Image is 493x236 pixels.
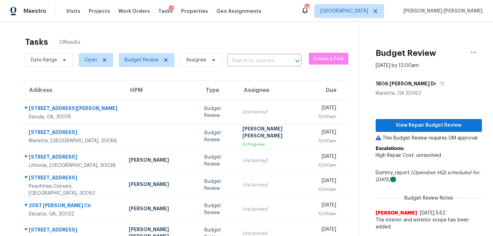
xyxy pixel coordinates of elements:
th: Address [22,81,123,100]
span: Open [84,57,97,64]
div: 12:00am [318,210,337,217]
span: Assignee [186,57,206,64]
div: Unclaimed [242,109,307,116]
div: [DATE] [318,104,337,113]
input: Search by address [227,56,282,66]
div: Unclaimed [242,206,307,213]
div: Budget Review [204,154,231,168]
div: [PERSON_NAME] [129,205,193,214]
div: 12:00am [318,186,337,193]
div: Budget Review [204,129,231,143]
p: This Budget Review requires GM approval [376,135,482,142]
span: 13 Results [59,39,80,46]
div: [DATE] [318,202,337,210]
h5: 1806 [PERSON_NAME] Dr [376,80,436,87]
span: [PERSON_NAME] [PERSON_NAME] [401,8,483,15]
div: [DATE] [318,153,337,162]
div: Dacula, GA, 30019 [29,113,118,120]
h2: Budget Review [376,50,436,57]
div: Marietta, GA 30062 [376,90,482,97]
div: [PERSON_NAME] [129,157,193,165]
th: HPM [123,81,199,100]
th: Assignee [237,81,312,100]
div: Lithonia, [GEOGRAPHIC_DATA], 30038 [29,162,118,169]
span: Maestro [24,8,46,15]
div: [PERSON_NAME] [129,181,193,189]
div: [DATE] [318,226,337,235]
div: [STREET_ADDRESS] [29,174,118,183]
button: Copy Address [436,77,446,90]
div: 7 [169,5,174,12]
div: [STREET_ADDRESS] [29,226,118,235]
div: [STREET_ADDRESS][PERSON_NAME] [29,105,118,113]
span: View Repair Budget Review [381,121,476,130]
span: Budget Review [125,57,159,64]
div: [DATE] [318,177,337,186]
div: 12:00am [318,162,337,169]
div: Marietta, [GEOGRAPHIC_DATA], 30066 [29,137,118,144]
div: [PERSON_NAME] [PERSON_NAME] [242,125,307,141]
span: Properties [181,8,208,15]
h2: Tasks [25,39,48,45]
div: [STREET_ADDRESS] [29,129,118,137]
div: Budget Review [204,105,231,119]
th: Type [199,81,237,100]
div: Unclaimed [242,157,307,164]
div: 12:00am [318,137,337,144]
div: 94 [304,4,309,11]
span: Work Orders [118,8,150,15]
div: 12:00am [318,113,337,120]
div: [DATE] by 12:00am [376,62,419,69]
div: Budget Review [204,178,231,192]
div: Peachtree Corners, [GEOGRAPHIC_DATA], 30092 [29,183,118,197]
span: Budget Review Notes [400,195,457,202]
div: Budget Review [204,202,231,216]
span: [PERSON_NAME] [376,210,417,217]
button: Create a Task [309,53,348,65]
div: Dummy_report [376,169,482,183]
span: [DATE] 5:52 [420,211,446,216]
div: Decatur, GA, 30032 [29,211,118,218]
span: Tasks [158,9,173,14]
th: Due [312,81,347,100]
div: Unclaimed [242,182,307,188]
span: Create a Task [312,55,345,63]
span: Projects [89,8,110,15]
span: [GEOGRAPHIC_DATA] [320,8,368,15]
span: The interior and exterior scope has been added. [376,217,482,230]
span: Visits [66,8,80,15]
span: High Repair Cost: unresolved [376,153,441,158]
div: [DATE] [318,129,337,137]
div: 2057 [PERSON_NAME] Cir [29,202,118,211]
div: [STREET_ADDRESS] [29,153,118,162]
button: View Repair Budget Review [376,119,482,132]
button: Open [293,56,302,66]
i: scheduled for: [DATE] [376,170,480,182]
span: Date Range [31,57,57,64]
b: Escalations: [376,146,404,151]
div: In Progress [242,141,307,148]
span: Geo Assignments [216,8,261,15]
i: (Opendoor HQ) [411,170,446,175]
